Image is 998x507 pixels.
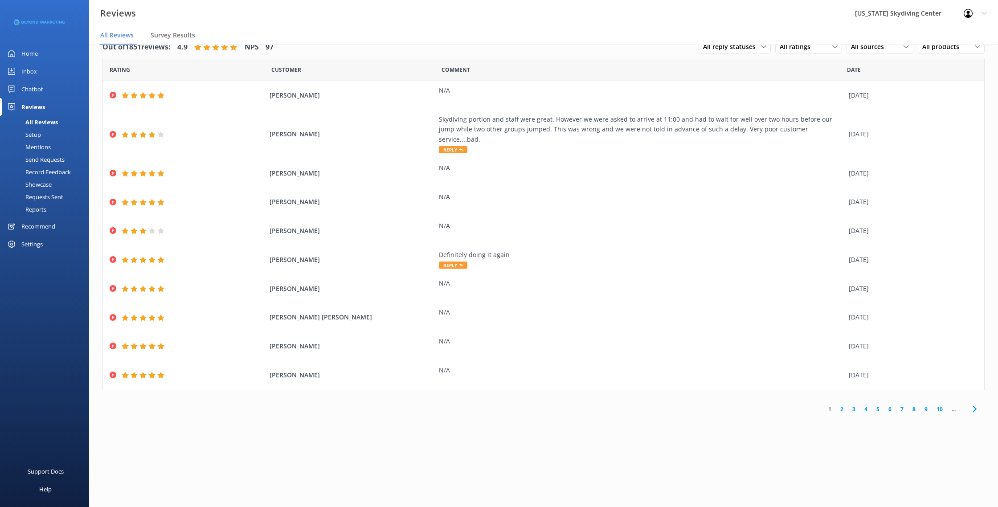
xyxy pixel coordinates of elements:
[439,146,467,153] span: Reply
[439,278,844,288] div: N/A
[271,65,301,74] span: Date
[780,42,816,52] span: All ratings
[849,168,973,178] div: [DATE]
[266,41,274,53] h4: 97
[884,405,896,413] a: 6
[849,197,973,207] div: [DATE]
[28,462,64,480] div: Support Docs
[849,284,973,294] div: [DATE]
[270,168,434,178] span: [PERSON_NAME]
[270,90,434,100] span: [PERSON_NAME]
[439,365,844,375] div: N/A
[849,226,973,236] div: [DATE]
[5,141,89,153] a: Mentions
[824,405,836,413] a: 1
[270,284,434,294] span: [PERSON_NAME]
[270,370,434,380] span: [PERSON_NAME]
[849,312,973,322] div: [DATE]
[270,197,434,207] span: [PERSON_NAME]
[932,405,947,413] a: 10
[5,166,89,178] a: Record Feedback
[848,405,860,413] a: 3
[896,405,908,413] a: 7
[920,405,932,413] a: 9
[5,191,63,203] div: Requests Sent
[270,255,434,265] span: [PERSON_NAME]
[5,141,51,153] div: Mentions
[21,45,38,62] div: Home
[177,41,188,53] h4: 4.9
[5,153,65,166] div: Send Requests
[21,235,43,253] div: Settings
[39,480,52,498] div: Help
[849,255,973,265] div: [DATE]
[439,262,467,269] span: Reply
[439,307,844,317] div: N/A
[908,405,920,413] a: 8
[439,192,844,202] div: N/A
[439,336,844,346] div: N/A
[439,163,844,173] div: N/A
[100,6,136,20] h3: Reviews
[110,65,130,74] span: Date
[5,116,58,128] div: All Reviews
[102,41,171,53] h4: Out of 1851 reviews:
[5,128,89,141] a: Setup
[270,312,434,322] span: [PERSON_NAME] [PERSON_NAME]
[100,31,134,40] span: All Reviews
[847,65,861,74] span: Date
[151,31,195,40] span: Survey Results
[442,65,470,74] span: Question
[851,42,889,52] span: All sources
[872,405,884,413] a: 5
[270,129,434,139] span: [PERSON_NAME]
[947,405,960,413] span: ...
[439,250,844,260] div: Definitely doing it again
[21,98,45,116] div: Reviews
[922,42,965,52] span: All products
[13,15,65,30] img: 3-1676954853.png
[5,203,46,216] div: Reports
[5,203,89,216] a: Reports
[849,341,973,351] div: [DATE]
[21,80,43,98] div: Chatbot
[439,114,844,144] div: Skydiving portion and staff were great. However we were asked to arrive at 11:00 and had to wait ...
[439,221,844,231] div: N/A
[5,178,52,191] div: Showcase
[5,153,89,166] a: Send Requests
[270,226,434,236] span: [PERSON_NAME]
[5,128,41,141] div: Setup
[270,341,434,351] span: [PERSON_NAME]
[245,41,259,53] h4: NPS
[849,370,973,380] div: [DATE]
[439,86,844,95] div: N/A
[5,178,89,191] a: Showcase
[849,90,973,100] div: [DATE]
[849,129,973,139] div: [DATE]
[21,62,37,80] div: Inbox
[703,42,761,52] span: All reply statuses
[21,217,55,235] div: Recommend
[5,116,89,128] a: All Reviews
[860,405,872,413] a: 4
[5,191,89,203] a: Requests Sent
[836,405,848,413] a: 2
[5,166,71,178] div: Record Feedback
